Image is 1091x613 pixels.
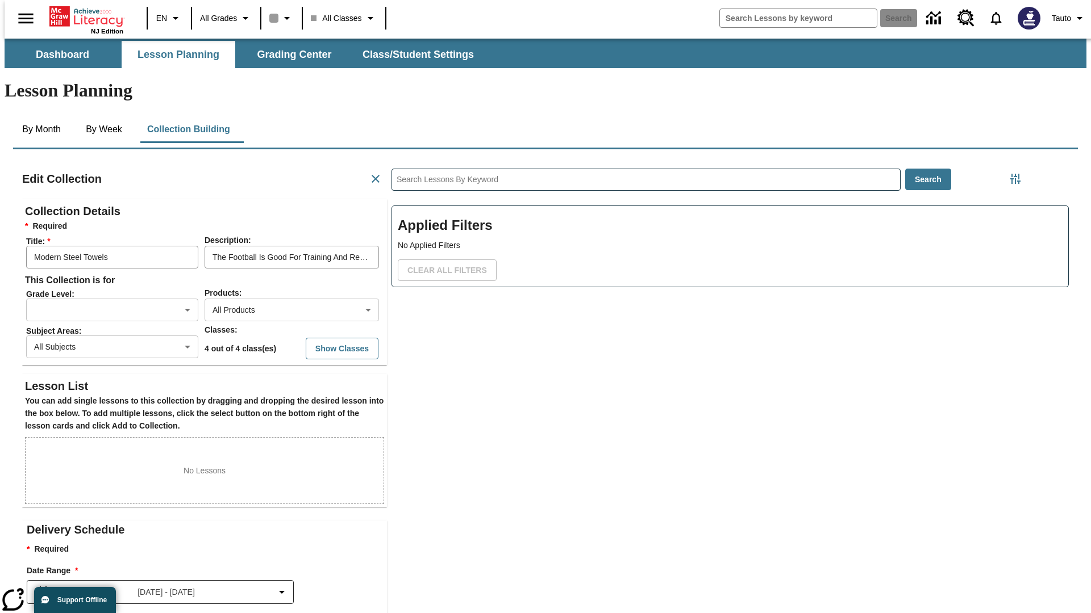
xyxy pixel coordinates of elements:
[981,3,1011,33] a: Notifications
[392,169,900,190] input: Search Lessons By Keyword
[311,12,361,24] span: All Classes
[27,543,387,556] p: Required
[353,41,483,68] button: Class/Student Settings
[34,587,116,613] button: Support Offline
[195,8,257,28] button: Grade: All Grades, Select a grade
[57,596,107,604] span: Support Offline
[76,116,132,143] button: By Week
[26,289,203,299] span: Grade Level :
[1047,8,1091,28] button: Profile/Settings
[5,80,1086,101] h1: Lesson Planning
[36,48,89,61] span: Dashboard
[49,4,123,35] div: Home
[398,212,1063,240] h2: Applied Filters
[151,8,188,28] button: Language: EN, Select a language
[257,48,331,61] span: Grading Center
[398,240,1063,251] p: No Applied Filters
[951,3,981,33] a: Resource Center, Will open in new tab
[26,246,198,268] input: Title
[364,167,387,190] button: Cancel
[905,169,951,191] button: Search
[26,335,198,358] div: All Subjects
[25,377,384,395] h2: Lesson List
[306,8,381,28] button: Class: All Classes, Select your class
[205,246,379,268] input: Description
[138,586,195,598] span: [DATE] - [DATE]
[13,116,70,143] button: By Month
[25,272,384,288] h6: This Collection is for
[919,3,951,34] a: Data Center
[720,9,877,27] input: search field
[184,465,226,477] p: No Lessons
[138,48,219,61] span: Lesson Planning
[122,41,235,68] button: Lesson Planning
[32,585,289,599] button: Select the date range menu item
[205,343,276,355] p: 4 out of 4 class(es)
[5,39,1086,68] div: SubNavbar
[6,41,119,68] button: Dashboard
[392,205,1069,287] div: Applied Filters
[22,170,102,188] h2: Edit Collection
[25,395,384,433] h6: You can add single lessons to this collection by dragging and dropping the desired lesson into th...
[25,220,384,233] h6: Required
[363,48,474,61] span: Class/Student Settings
[1052,12,1071,24] span: Tauto
[1004,167,1027,190] button: Filters Side menu
[205,288,241,297] span: Products :
[205,325,238,334] span: Classes :
[156,12,167,24] span: EN
[9,2,43,35] button: Open side menu
[275,585,289,599] svg: Collapse Date Range Filter
[27,520,387,539] h2: Delivery Schedule
[27,565,387,577] h3: Date Range
[138,116,239,143] button: Collection Building
[1011,3,1047,33] button: Select a new avatar
[200,12,237,24] span: All Grades
[49,5,123,28] a: Home
[238,41,351,68] button: Grading Center
[5,41,484,68] div: SubNavbar
[306,338,378,360] button: Show Classes
[205,299,379,321] div: All Products
[1018,7,1040,30] img: Avatar
[91,28,123,35] span: NJ Edition
[25,202,384,220] h2: Collection Details
[26,237,203,246] span: Title :
[26,326,203,335] span: Subject Areas :
[205,236,251,245] span: Description :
